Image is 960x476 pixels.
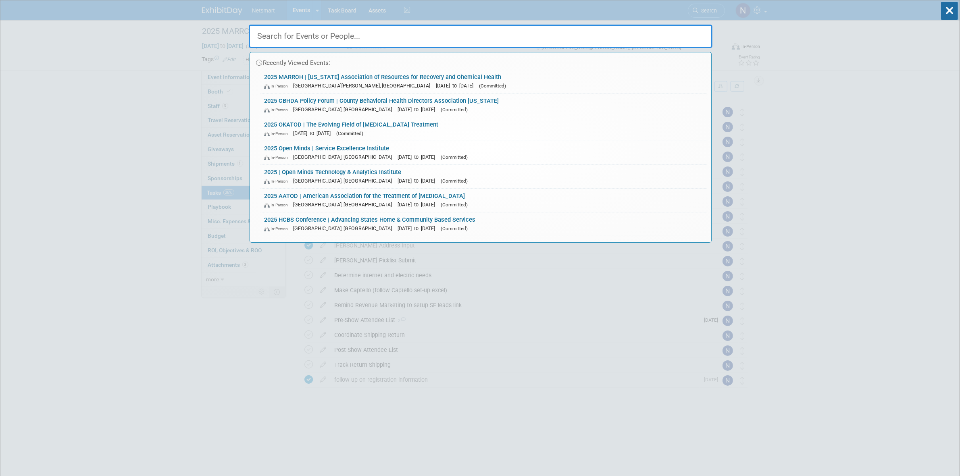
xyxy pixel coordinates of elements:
[260,94,707,117] a: 2025 CBHDA Policy Forum | County Behavioral Health Directors Association [US_STATE] In-Person [GE...
[264,226,292,231] span: In-Person
[264,83,292,89] span: In-Person
[293,225,396,231] span: [GEOGRAPHIC_DATA], [GEOGRAPHIC_DATA]
[398,202,439,208] span: [DATE] to [DATE]
[293,106,396,112] span: [GEOGRAPHIC_DATA], [GEOGRAPHIC_DATA]
[441,154,468,160] span: (Committed)
[441,202,468,208] span: (Committed)
[264,179,292,184] span: In-Person
[260,117,707,141] a: 2025 OKATOD | The Evolving Field of [MEDICAL_DATA] Treatment In-Person [DATE] to [DATE] (Committed)
[441,178,468,184] span: (Committed)
[441,107,468,112] span: (Committed)
[264,202,292,208] span: In-Person
[293,178,396,184] span: [GEOGRAPHIC_DATA], [GEOGRAPHIC_DATA]
[398,178,439,184] span: [DATE] to [DATE]
[398,225,439,231] span: [DATE] to [DATE]
[264,131,292,136] span: In-Person
[260,141,707,164] a: 2025 Open Minds | Service Excellence Institute In-Person [GEOGRAPHIC_DATA], [GEOGRAPHIC_DATA] [DA...
[264,107,292,112] span: In-Person
[249,25,712,48] input: Search for Events or People...
[293,154,396,160] span: [GEOGRAPHIC_DATA], [GEOGRAPHIC_DATA]
[336,131,363,136] span: (Committed)
[441,226,468,231] span: (Committed)
[254,52,707,70] div: Recently Viewed Events:
[293,83,434,89] span: [GEOGRAPHIC_DATA][PERSON_NAME], [GEOGRAPHIC_DATA]
[260,165,707,188] a: 2025 | Open Minds Technology & Analytics Institute In-Person [GEOGRAPHIC_DATA], [GEOGRAPHIC_DATA]...
[436,83,477,89] span: [DATE] to [DATE]
[260,189,707,212] a: 2025 AATOD | American Association for the Treatment of [MEDICAL_DATA] In-Person [GEOGRAPHIC_DATA]...
[398,154,439,160] span: [DATE] to [DATE]
[260,212,707,236] a: 2025 HCBS Conference | Advancing States Home & Community Based Services In-Person [GEOGRAPHIC_DAT...
[479,83,506,89] span: (Committed)
[293,202,396,208] span: [GEOGRAPHIC_DATA], [GEOGRAPHIC_DATA]
[260,70,707,93] a: 2025 MARRCH | [US_STATE] Association of Resources for Recovery and Chemical Health In-Person [GEO...
[264,155,292,160] span: In-Person
[293,130,335,136] span: [DATE] to [DATE]
[398,106,439,112] span: [DATE] to [DATE]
